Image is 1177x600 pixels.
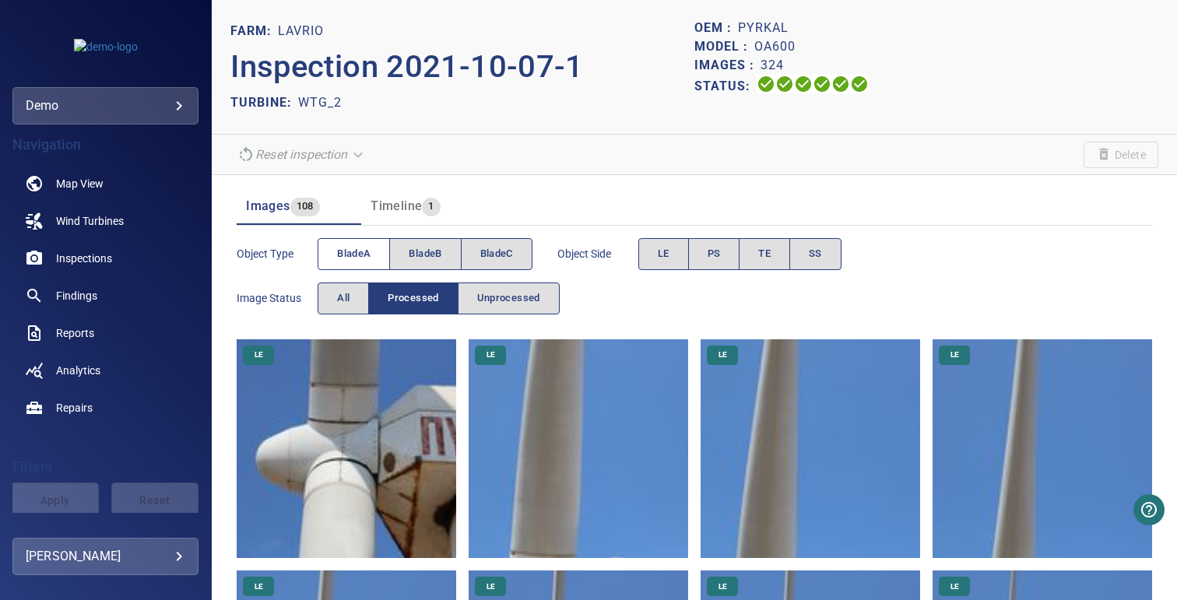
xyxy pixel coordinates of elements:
[56,251,112,266] span: Inspections
[278,22,324,40] p: Lavrio
[831,75,850,93] svg: Matching 100%
[230,44,694,90] p: Inspection 2021-10-07-1
[318,238,390,270] button: bladeA
[56,400,93,416] span: Repairs
[230,141,372,168] div: Unable to reset the inspection due to its current status
[230,22,278,40] p: FARM:
[74,39,138,54] img: demo-logo
[237,246,318,261] span: Object type
[557,246,638,261] span: Object Side
[237,290,318,306] span: Image Status
[290,198,320,216] span: 108
[738,19,789,37] p: Pyrkal
[709,581,736,592] span: LE
[337,245,371,263] span: bladeA
[638,238,841,270] div: objectSide
[761,56,784,75] p: 324
[477,289,540,307] span: Unprocessed
[245,349,272,360] span: LE
[794,75,813,93] svg: Selecting 100%
[246,198,290,213] span: Images
[12,240,199,277] a: inspections noActive
[230,141,372,168] div: Reset inspection
[941,581,968,592] span: LE
[688,238,740,270] button: PS
[12,352,199,389] a: analytics noActive
[26,93,185,118] div: demo
[709,349,736,360] span: LE
[694,56,761,75] p: Images :
[694,37,754,56] p: Model :
[388,289,438,307] span: Processed
[12,277,199,314] a: findings noActive
[12,202,199,240] a: windturbines noActive
[477,349,504,360] span: LE
[850,75,869,93] svg: Classification 100%
[12,87,199,125] div: demo
[318,282,369,314] button: All
[789,238,841,270] button: SS
[1084,142,1158,168] span: Unable to delete the inspection due to its current status
[694,19,738,37] p: OEM :
[739,238,790,270] button: TE
[809,245,822,263] span: SS
[371,198,422,213] span: Timeline
[422,198,440,216] span: 1
[56,176,104,191] span: Map View
[56,288,97,304] span: Findings
[775,75,794,93] svg: Data Formatted 100%
[368,282,458,314] button: Processed
[12,459,199,475] h4: Filters
[461,238,532,270] button: bladeC
[458,282,560,314] button: Unprocessed
[658,245,669,263] span: LE
[318,238,532,270] div: objectType
[12,165,199,202] a: map noActive
[754,37,796,56] p: OA600
[694,75,757,97] p: Status:
[245,581,272,592] span: LE
[56,213,124,229] span: Wind Turbines
[337,289,350,307] span: All
[255,147,347,162] em: Reset inspection
[56,325,94,341] span: Reports
[389,238,461,270] button: bladeB
[56,363,100,378] span: Analytics
[230,93,298,112] p: TURBINE:
[298,93,342,112] p: WTG_2
[477,581,504,592] span: LE
[12,389,199,426] a: repairs noActive
[638,238,689,270] button: LE
[12,137,199,153] h4: Navigation
[941,349,968,360] span: LE
[26,544,185,569] div: [PERSON_NAME]
[12,314,199,352] a: reports noActive
[409,245,441,263] span: bladeB
[708,245,721,263] span: PS
[480,245,513,263] span: bladeC
[757,75,775,93] svg: Uploading 100%
[318,282,560,314] div: imageStatus
[758,245,771,263] span: TE
[813,75,831,93] svg: ML Processing 100%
